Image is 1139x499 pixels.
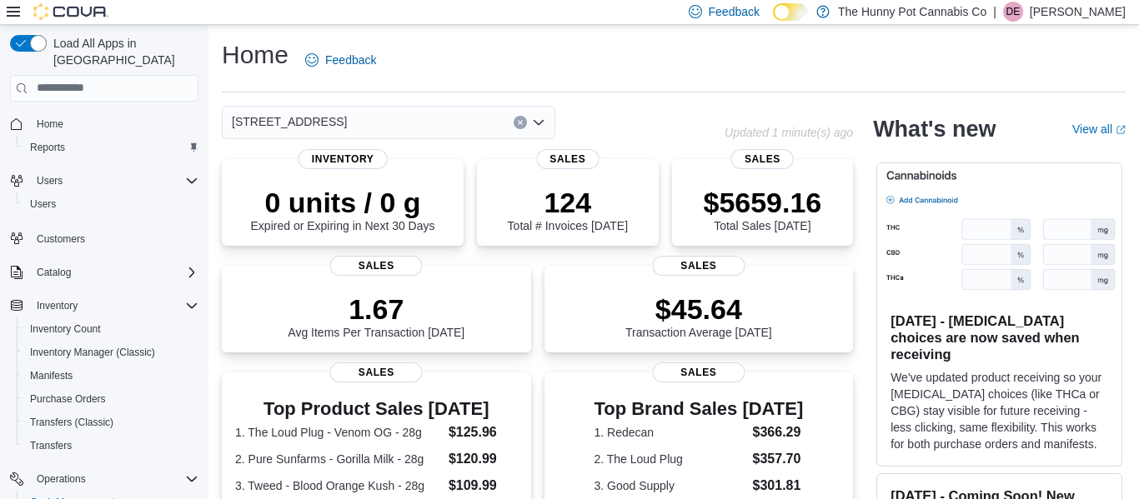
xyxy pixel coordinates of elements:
div: Expired or Expiring in Next 30 Days [251,186,435,232]
button: Purchase Orders [17,387,205,411]
span: Catalog [30,262,198,282]
span: Feedback [709,3,760,20]
p: Updated 1 minute(s) ago [725,126,853,139]
span: Manifests [30,369,73,382]
span: [STREET_ADDRESS] [232,112,347,132]
dd: $301.81 [753,476,804,496]
button: Users [30,171,69,191]
button: Reports [17,136,205,159]
a: Transfers (Classic) [23,412,120,432]
dd: $366.29 [753,422,804,442]
span: Home [37,117,63,131]
dt: 3. Good Supply [594,477,745,494]
svg: External link [1116,125,1126,135]
span: Customers [37,232,85,246]
h3: Top Product Sales [DATE] [235,399,518,419]
p: 124 [508,186,628,219]
div: Avg Items Per Transaction [DATE] [288,292,464,339]
span: Sales [330,256,423,276]
dt: 1. Redecan [594,424,745,441]
span: Users [30,197,56,211]
button: Transfers (Classic) [17,411,205,434]
span: Reports [23,137,198,157]
p: | [993,2,996,22]
span: Dark Mode [773,21,774,22]
button: Transfers [17,434,205,457]
span: Inventory [299,149,388,169]
span: Transfers (Classic) [30,416,113,429]
span: Inventory Count [30,322,101,336]
a: Transfers [23,436,78,456]
span: Users [37,174,63,187]
a: Users [23,194,63,214]
span: Operations [30,469,198,489]
div: Darrel Engleby [1003,2,1023,22]
span: Customers [30,227,198,248]
span: Transfers [23,436,198,456]
span: Purchase Orders [23,389,198,409]
p: $5659.16 [703,186,821,219]
div: Total # Invoices [DATE] [508,186,628,232]
button: Operations [30,469,93,489]
a: Purchase Orders [23,389,113,409]
a: Feedback [299,43,383,77]
a: View allExternal link [1072,122,1126,136]
span: Inventory Manager (Classic) [23,342,198,362]
dd: $120.99 [449,449,518,469]
p: [PERSON_NAME] [1030,2,1126,22]
p: $45.64 [625,292,772,326]
a: Manifests [23,366,79,386]
span: Sales [536,149,599,169]
p: We've updated product receiving so your [MEDICAL_DATA] choices (like THCa or CBG) stay visible fo... [891,369,1108,452]
a: Home [30,114,70,134]
span: Home [30,113,198,134]
dt: 2. Pure Sunfarms - Gorilla Milk - 28g [235,451,442,467]
h2: What's new [873,116,996,142]
span: Inventory Manager (Classic) [30,346,155,359]
button: Catalog [30,262,78,282]
a: Customers [30,229,92,249]
h1: Home [222,38,289,72]
span: DE [1006,2,1021,22]
button: Users [3,169,205,192]
button: Home [3,112,205,136]
span: Purchase Orders [30,392,106,406]
dd: $125.96 [449,422,518,442]
span: Load All Apps in [GEOGRAPHIC_DATA] [47,35,198,68]
span: Sales [330,362,423,382]
button: Inventory [30,296,84,316]
span: Catalog [37,266,71,279]
p: 0 units / 0 g [251,186,435,219]
p: The Hunny Pot Cannabis Co [838,2,986,22]
a: Inventory Manager (Classic) [23,342,162,362]
span: Transfers [30,439,72,452]
span: Users [23,194,198,214]
h3: Top Brand Sales [DATE] [594,399,803,419]
span: Inventory [37,299,78,312]
span: Transfers (Classic) [23,412,198,432]
button: Manifests [17,364,205,387]
dt: 1. The Loud Plug - Venom OG - 28g [235,424,442,441]
span: Sales [652,362,745,382]
img: Cova [33,3,108,20]
button: Users [17,192,205,216]
button: Catalog [3,261,205,284]
span: Sales [731,149,794,169]
span: Feedback [325,52,376,68]
div: Total Sales [DATE] [703,186,821,232]
div: Transaction Average [DATE] [625,292,772,339]
dt: 2. The Loud Plug [594,451,745,467]
span: Manifests [23,366,198,386]
dt: 3. Tweed - Blood Orange Kush - 28g [235,477,442,494]
button: Open list of options [532,116,545,129]
a: Inventory Count [23,319,108,339]
span: Inventory Count [23,319,198,339]
span: Reports [30,141,65,154]
button: Clear input [514,116,527,129]
button: Inventory Count [17,317,205,341]
a: Reports [23,137,72,157]
h3: [DATE] - [MEDICAL_DATA] choices are now saved when receiving [891,312,1108,362]
p: 1.67 [288,292,464,326]
span: Operations [37,472,86,486]
input: Dark Mode [773,3,808,21]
